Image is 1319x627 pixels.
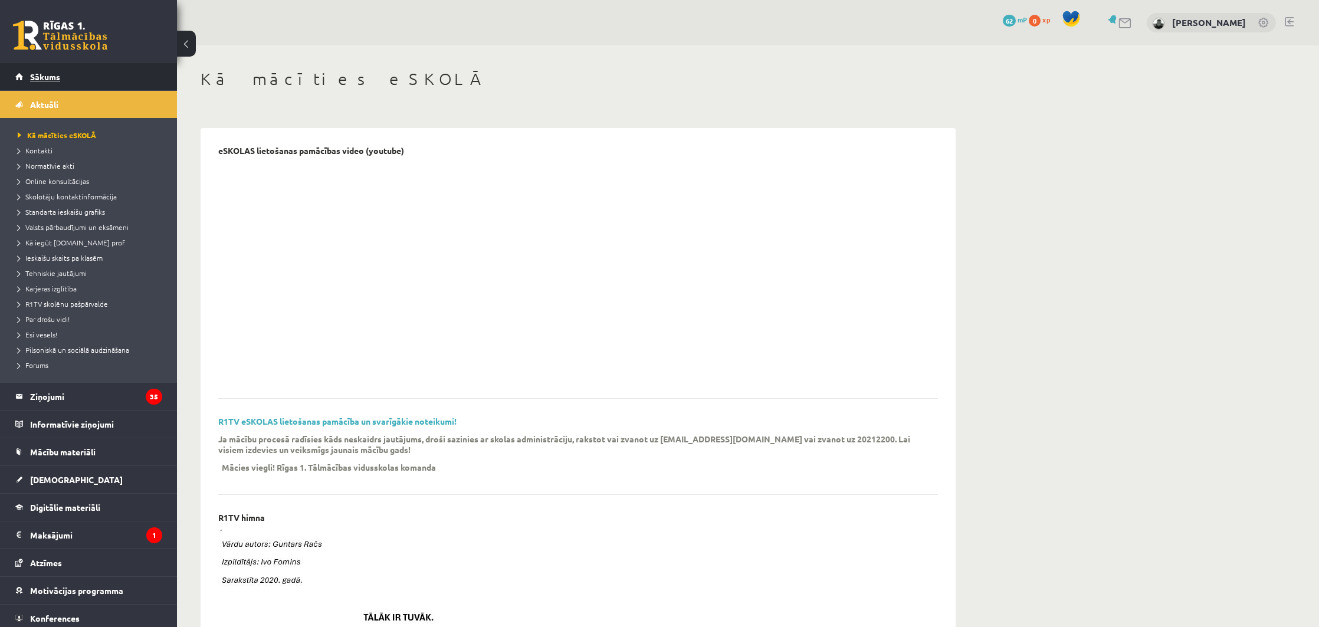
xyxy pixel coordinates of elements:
[277,462,436,472] p: Rīgas 1. Tālmācības vidusskolas komanda
[1018,15,1027,24] span: mP
[15,438,162,465] a: Mācību materiāli
[18,176,165,186] a: Online konsultācijas
[15,91,162,118] a: Aktuāli
[30,557,62,568] span: Atzīmes
[18,360,48,370] span: Forums
[18,299,108,308] span: R1TV skolēnu pašpārvalde
[30,71,60,82] span: Sākums
[1003,15,1027,24] a: 62 mP
[18,344,165,355] a: Pilsoniskā un sociālā audzināšana
[18,222,129,232] span: Valsts pārbaudījumi un eksāmeni
[18,160,165,171] a: Normatīvie akti
[18,314,70,324] span: Par drošu vidi!
[18,237,165,248] a: Kā iegūt [DOMAIN_NAME] prof
[218,146,404,156] p: eSKOLAS lietošanas pamācības video (youtube)
[18,145,165,156] a: Kontakti
[1042,15,1050,24] span: xp
[18,284,77,293] span: Karjeras izglītība
[1029,15,1056,24] a: 0 xp
[30,502,100,513] span: Digitālie materiāli
[30,521,162,549] legend: Maksājumi
[15,411,162,438] a: Informatīvie ziņojumi
[15,466,162,493] a: [DEMOGRAPHIC_DATA]
[146,389,162,405] i: 35
[18,191,165,202] a: Skolotāju kontaktinformācija
[15,549,162,576] a: Atzīmes
[146,527,162,543] i: 1
[222,462,275,472] p: Mācies viegli!
[1153,18,1164,29] img: Mārtiņš Balodis
[18,176,89,186] span: Online konsultācijas
[18,298,165,309] a: R1TV skolēnu pašpārvalde
[218,513,265,523] p: R1TV himna
[18,283,165,294] a: Karjeras izglītība
[30,613,80,623] span: Konferences
[18,222,165,232] a: Valsts pārbaudījumi un eksāmeni
[18,268,87,278] span: Tehniskie jautājumi
[15,63,162,90] a: Sākums
[18,330,57,339] span: Esi vesels!
[201,69,956,89] h1: Kā mācīties eSKOLĀ
[30,383,162,410] legend: Ziņojumi
[18,345,129,354] span: Pilsoniskā un sociālā audzināšana
[218,416,457,426] a: R1TV eSKOLAS lietošanas pamācība un svarīgākie noteikumi!
[30,411,162,438] legend: Informatīvie ziņojumi
[18,252,165,263] a: Ieskaišu skaits pa klasēm
[30,585,123,596] span: Motivācijas programma
[15,494,162,521] a: Digitālie materiāli
[18,192,117,201] span: Skolotāju kontaktinformācija
[1003,15,1016,27] span: 62
[18,207,105,216] span: Standarta ieskaišu grafiks
[18,360,165,370] a: Forums
[15,383,162,410] a: Ziņojumi35
[18,161,74,170] span: Normatīvie akti
[30,447,96,457] span: Mācību materiāli
[18,146,53,155] span: Kontakti
[18,130,96,140] span: Kā mācīties eSKOLĀ
[18,130,165,140] a: Kā mācīties eSKOLĀ
[1029,15,1041,27] span: 0
[15,577,162,604] a: Motivācijas programma
[1172,17,1246,28] a: [PERSON_NAME]
[218,434,920,455] p: Ja mācību procesā radīsies kāds neskaidrs jautājums, droši sazinies ar skolas administrāciju, rak...
[18,253,103,262] span: Ieskaišu skaits pa klasēm
[13,21,107,50] a: Rīgas 1. Tālmācības vidusskola
[18,206,165,217] a: Standarta ieskaišu grafiks
[18,314,165,324] a: Par drošu vidi!
[30,474,123,485] span: [DEMOGRAPHIC_DATA]
[15,521,162,549] a: Maksājumi1
[18,329,165,340] a: Esi vesels!
[30,99,58,110] span: Aktuāli
[18,238,125,247] span: Kā iegūt [DOMAIN_NAME] prof
[18,268,165,278] a: Tehniskie jautājumi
